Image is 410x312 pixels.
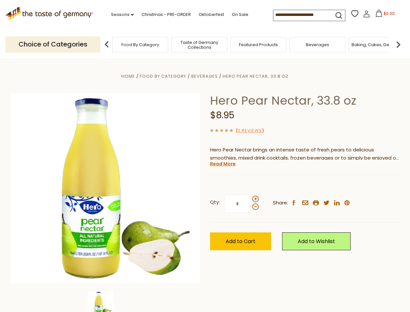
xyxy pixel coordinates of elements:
[273,199,288,207] span: Share:
[173,40,225,50] a: Taste of Germany Collections
[236,127,264,134] span: ( )
[352,42,402,47] a: Baking, Cakes, Desserts
[191,73,218,79] a: Beverages
[239,42,278,47] a: Featured Products
[111,11,134,18] a: Seasons
[142,11,191,18] a: Christmas - PRE-ORDER
[384,11,395,16] span: $0.00
[210,109,234,122] span: $8.95
[210,232,271,250] button: Add to Cart
[140,73,186,79] a: Food By Category
[238,127,262,134] a: 0 Reviews
[121,73,135,79] a: Home
[282,232,351,250] a: Add to Wishlist
[223,73,289,79] a: Hero Pear Nectar, 33.8 oz
[306,42,329,47] a: Beverages
[121,42,159,47] a: Food By Category
[392,38,405,51] img: next arrow
[10,93,200,283] img: Hero Pear Nectar, 33.8 oz
[226,238,255,245] span: Add to Cart
[199,11,224,18] a: Oktoberfest
[6,36,100,52] p: Choice of Categories
[232,11,248,18] a: On Sale
[371,10,399,19] button: $0.00
[210,93,400,108] h1: Hero Pear Nectar, 33.8 oz
[224,195,251,213] input: Qty:
[210,161,236,167] a: Read More
[100,38,113,51] img: previous arrow
[210,146,400,162] p: Hero Pear Nectar brings an intense taste of fresh pears to delicious smoothies, mixed drink cockt...
[210,198,220,206] strong: Qty:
